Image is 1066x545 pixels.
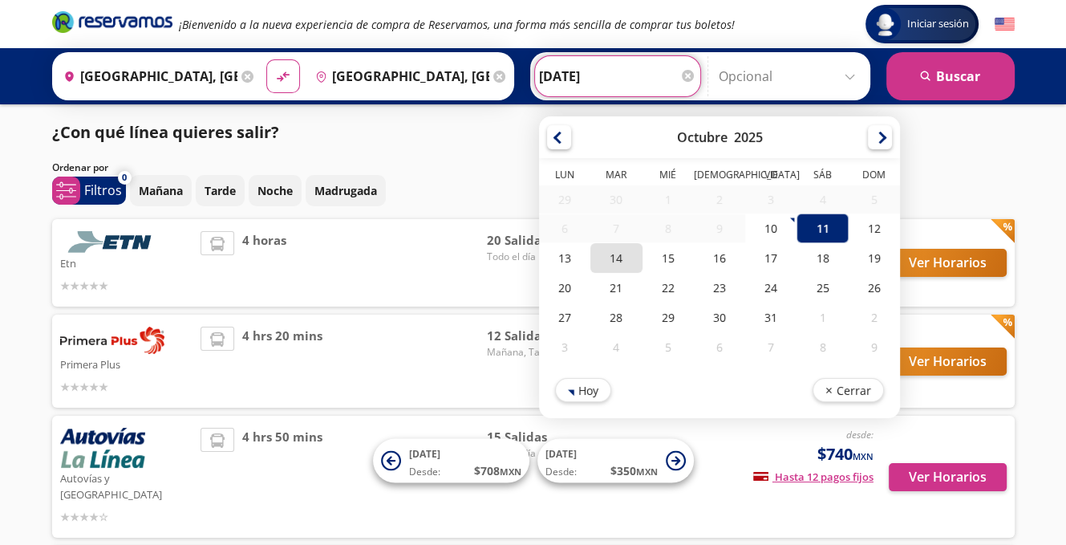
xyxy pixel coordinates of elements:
div: 11-Oct-25 [796,214,848,243]
p: Autovías y [GEOGRAPHIC_DATA] [60,468,193,502]
button: Mañana [130,175,192,206]
div: 03-Nov-25 [539,332,590,362]
div: 23-Oct-25 [693,273,744,303]
th: Sábado [796,168,848,185]
div: 24-Oct-25 [745,273,796,303]
input: Buscar Destino [309,56,489,96]
span: Hasta 12 pagos fijos [753,470,873,484]
p: Etn [60,253,193,272]
span: $ 350 [610,462,658,479]
div: 20-Oct-25 [539,273,590,303]
button: Cerrar [812,378,883,402]
button: [DATE]Desde:$350MXN [537,439,694,483]
div: 12-Oct-25 [848,214,899,243]
button: Ver Horarios [889,249,1007,277]
th: Domingo [848,168,899,185]
div: 04-Oct-25 [796,185,848,214]
div: 08-Oct-25 [642,214,693,242]
input: Elegir Fecha [539,56,696,96]
span: Todo el día [487,250,599,264]
div: 05-Oct-25 [848,185,899,214]
img: Etn [60,231,164,253]
span: Desde: [545,465,577,479]
div: 30-Sep-25 [590,185,642,214]
span: $740 [817,442,873,466]
i: Brand Logo [52,10,172,34]
div: 19-Oct-25 [848,243,899,273]
div: Octubre [676,128,727,146]
th: Viernes [745,168,796,185]
div: 14-Oct-25 [590,243,642,273]
span: [DATE] [545,447,577,461]
small: MXN [853,450,873,462]
button: Ver Horarios [889,348,1007,376]
button: 0Filtros [52,177,126,205]
span: 4 hrs 50 mins [242,428,322,526]
span: $ 708 [474,462,521,479]
p: ¿Con qué línea quieres salir? [52,120,279,144]
small: MXN [636,466,658,478]
input: Buscar Origen [57,56,237,96]
div: 17-Oct-25 [745,243,796,273]
div: 03-Oct-25 [745,185,796,214]
button: Ver Horarios [889,463,1007,491]
em: desde: [846,428,873,441]
span: 4 hrs 20 mins [242,327,322,396]
div: 06-Oct-25 [539,214,590,242]
div: 07-Oct-25 [590,214,642,242]
div: 02-Oct-25 [693,185,744,214]
th: Jueves [693,168,744,185]
th: Martes [590,168,642,185]
p: Mañana [139,182,183,199]
span: Iniciar sesión [901,16,975,32]
div: 26-Oct-25 [848,273,899,303]
span: 15 Salidas [487,428,599,446]
span: 4 horas [242,231,286,295]
span: Desde: [409,465,440,479]
div: 06-Nov-25 [693,332,744,362]
div: 31-Oct-25 [745,303,796,332]
p: Tarde [205,182,236,199]
th: Lunes [539,168,590,185]
div: 02-Nov-25 [848,303,899,332]
img: Autovías y La Línea [60,428,145,468]
small: MXN [500,466,521,478]
button: English [995,14,1015,35]
button: [DATE]Desde:$708MXN [373,439,529,483]
div: 29-Sep-25 [539,185,590,214]
span: Mañana, Tarde y Noche [487,345,599,360]
div: 09-Nov-25 [848,332,899,362]
th: Miércoles [642,168,693,185]
p: Primera Plus [60,354,193,373]
span: 12 Salidas [487,327,599,345]
span: 0 [122,171,127,185]
p: Madrugada [314,182,377,199]
button: Madrugada [306,175,386,206]
div: 16-Oct-25 [693,243,744,273]
div: 15-Oct-25 [642,243,693,273]
button: Noche [249,175,302,206]
span: [DATE] [409,447,440,461]
button: Hoy [555,378,611,402]
div: 2025 [733,128,762,146]
div: 08-Nov-25 [796,332,848,362]
div: 29-Oct-25 [642,303,693,332]
div: 05-Nov-25 [642,332,693,362]
input: Opcional [719,56,862,96]
div: 22-Oct-25 [642,273,693,303]
div: 30-Oct-25 [693,303,744,332]
div: 18-Oct-25 [796,243,848,273]
button: Tarde [196,175,245,206]
p: Filtros [84,181,122,200]
div: 21-Oct-25 [590,273,642,303]
div: 10-Oct-25 [745,214,796,243]
div: 01-Oct-25 [642,185,693,214]
span: 20 Salidas [487,231,599,250]
div: 13-Oct-25 [539,243,590,273]
div: 09-Oct-25 [693,214,744,242]
p: Ordenar por [52,161,108,175]
div: 27-Oct-25 [539,303,590,332]
p: Noche [257,182,293,199]
div: 07-Nov-25 [745,332,796,362]
div: 25-Oct-25 [796,273,848,303]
